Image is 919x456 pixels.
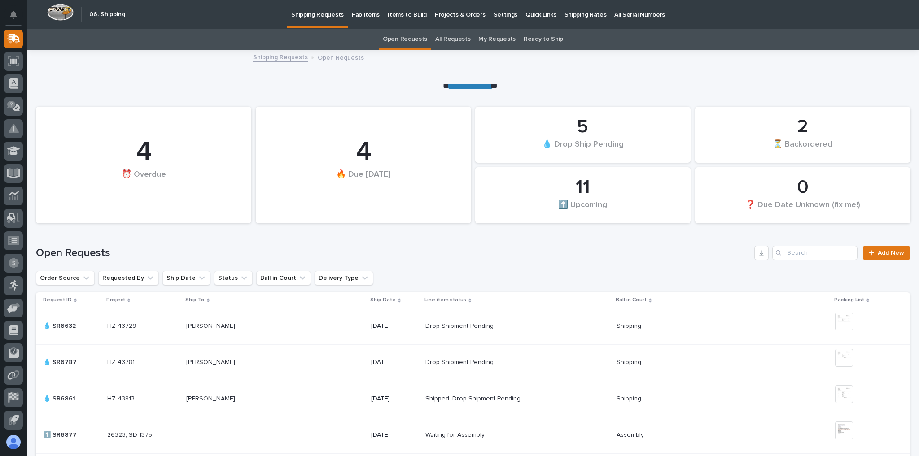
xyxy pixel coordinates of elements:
p: Ball in Court [616,295,647,305]
p: Shipping [617,357,643,366]
a: My Requests [478,29,516,50]
p: Ship Date [370,295,396,305]
a: Ready to Ship [524,29,563,50]
a: Add New [863,246,910,260]
div: 💧 Drop Ship Pending [490,139,675,158]
h1: Open Requests [36,247,751,260]
div: 🔥 Due [DATE] [271,169,456,198]
tr: 💧 SR6861💧 SR6861 HZ 43813HZ 43813 [PERSON_NAME][PERSON_NAME] [DATE]Shipped, Drop Shipment Pending... [36,381,910,417]
div: ⬆️ Upcoming [490,200,675,218]
p: Ship To [185,295,205,305]
p: [DATE] [371,431,418,439]
p: - [186,430,190,439]
div: ⏰ Overdue [51,169,236,198]
p: [PERSON_NAME] [186,357,237,366]
p: Open Requests [318,52,364,62]
tr: 💧 SR6787💧 SR6787 HZ 43781HZ 43781 [PERSON_NAME][PERSON_NAME] [DATE]Drop Shipment PendingDrop Ship... [36,344,910,381]
button: users-avatar [4,433,23,452]
a: Shipping Requests [253,52,308,62]
a: Open Requests [383,29,427,50]
tr: ⬆️ SR6877⬆️ SR6877 26323, SD 137526323, SD 1375 -- [DATE]Waiting for AssemblyWaiting for Assembly... [36,417,910,453]
p: HZ 43781 [107,357,136,366]
button: Status [214,271,253,285]
p: ⬆️ SR6877 [43,430,79,439]
p: Shipping [617,321,643,330]
p: Drop Shipment Pending [425,357,495,366]
p: 💧 SR6861 [43,393,77,403]
button: Order Source [36,271,95,285]
div: 2 [710,116,895,138]
h2: 06. Shipping [89,11,125,18]
p: Project [106,295,125,305]
button: Requested By [98,271,159,285]
p: Waiting for Assembly [425,430,486,439]
p: 💧 SR6632 [43,321,78,330]
button: Notifications [4,5,23,24]
p: [DATE] [371,322,418,330]
p: Shipped, Drop Shipment Pending [425,393,522,403]
p: Shipping [617,393,643,403]
p: [PERSON_NAME] [186,393,237,403]
p: 26323, SD 1375 [107,430,154,439]
p: HZ 43813 [107,393,136,403]
div: 0 [710,176,895,199]
button: Ship Date [162,271,210,285]
p: [DATE] [371,395,418,403]
p: HZ 43729 [107,321,138,330]
span: Add New [878,250,904,256]
p: Request ID [43,295,72,305]
div: 4 [51,136,236,169]
tr: 💧 SR6632💧 SR6632 HZ 43729HZ 43729 [PERSON_NAME][PERSON_NAME] [DATE]Drop Shipment PendingDrop Ship... [36,308,910,344]
p: Line item status [424,295,466,305]
p: Assembly [617,430,646,439]
p: Drop Shipment Pending [425,321,495,330]
button: Ball in Court [256,271,311,285]
a: All Requests [435,29,470,50]
button: Delivery Type [315,271,373,285]
p: [DATE] [371,359,418,366]
div: 4 [271,136,456,169]
p: Packing List [834,295,864,305]
div: ⏳ Backordered [710,139,895,158]
p: 💧 SR6787 [43,357,79,366]
div: 11 [490,176,675,199]
div: 5 [490,116,675,138]
p: [PERSON_NAME] [186,321,237,330]
img: Workspace Logo [47,4,74,21]
input: Search [772,246,858,260]
div: Notifications [11,11,23,25]
div: ❓ Due Date Unknown (fix me!) [710,200,895,218]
